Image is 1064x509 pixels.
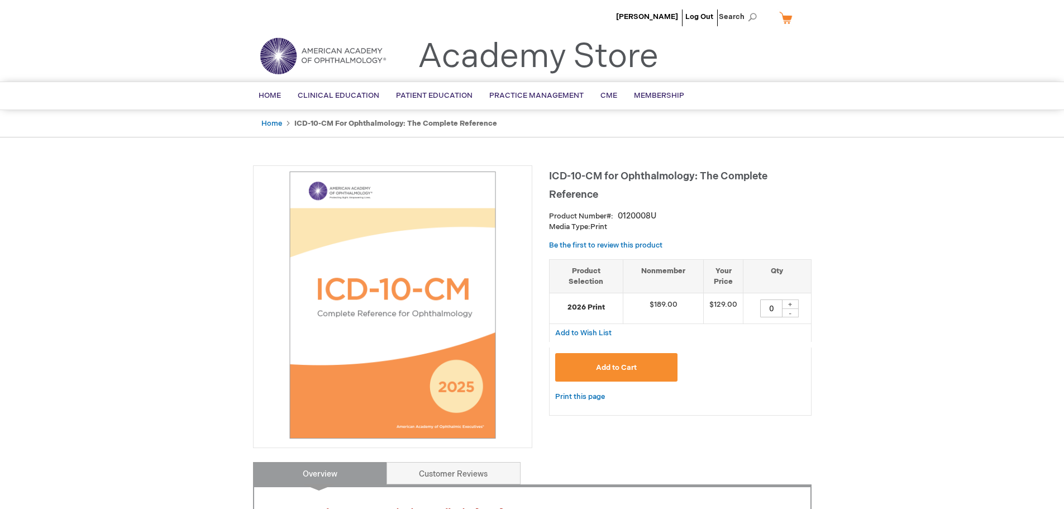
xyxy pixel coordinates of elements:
td: $189.00 [623,293,704,324]
a: Add to Wish List [555,328,612,337]
button: Add to Cart [555,353,678,382]
th: Your Price [704,259,743,293]
a: Home [261,119,282,128]
a: Customer Reviews [387,462,521,484]
span: Add to Cart [596,363,637,372]
span: Practice Management [489,91,584,100]
div: - [782,308,799,317]
span: ICD-10-CM for Ophthalmology: The Complete Reference [549,170,767,201]
a: Academy Store [418,37,659,77]
strong: ICD-10-CM for Ophthalmology: The Complete Reference [294,119,497,128]
strong: Product Number [549,212,613,221]
strong: Media Type: [549,222,590,231]
span: Membership [634,91,684,100]
img: ICD-10-CM for Ophthalmology: The Complete Reference [259,172,526,439]
span: Add to Wish List [555,329,612,337]
span: CME [600,91,617,100]
div: 0120008U [618,211,656,222]
th: Product Selection [550,259,623,293]
a: Be the first to review this product [549,241,662,250]
th: Qty [743,259,811,293]
input: Qty [760,299,783,317]
a: Overview [253,462,387,484]
a: Print this page [555,390,605,404]
th: Nonmember [623,259,704,293]
a: Log Out [685,12,713,21]
a: [PERSON_NAME] [616,12,678,21]
span: Clinical Education [298,91,379,100]
div: + [782,299,799,309]
p: Print [549,222,812,232]
span: Search [719,6,761,28]
span: Patient Education [396,91,473,100]
strong: 2026 Print [555,302,618,313]
td: $129.00 [704,293,743,324]
span: Home [259,91,281,100]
